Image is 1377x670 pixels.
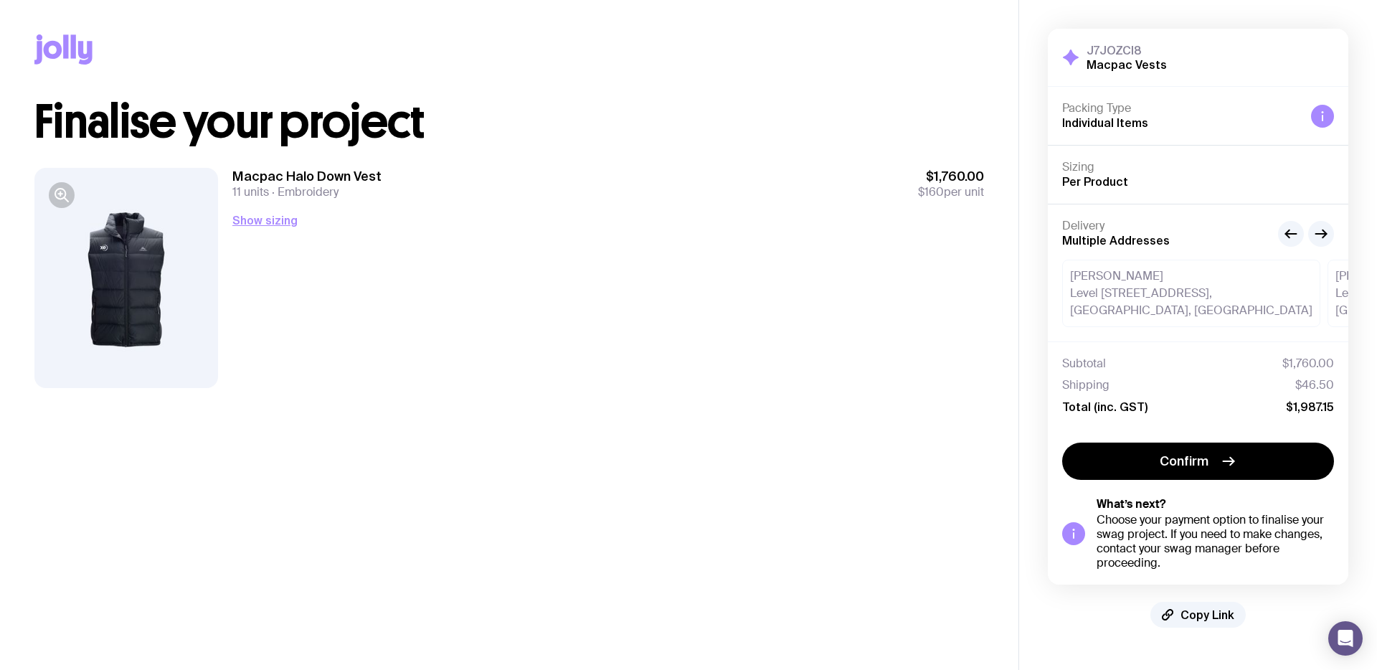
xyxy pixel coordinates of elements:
[1062,234,1170,247] span: Multiple Addresses
[1097,513,1334,570] div: Choose your payment option to finalise your swag project. If you need to make changes, contact yo...
[1160,453,1208,470] span: Confirm
[1062,260,1320,327] div: [PERSON_NAME] Level [STREET_ADDRESS], [GEOGRAPHIC_DATA], [GEOGRAPHIC_DATA]
[1282,357,1334,371] span: $1,760.00
[1062,400,1147,414] span: Total (inc. GST)
[1062,443,1334,480] button: Confirm
[918,184,944,199] span: $160
[1097,497,1334,511] h5: What’s next?
[1087,57,1167,72] h2: Macpac Vests
[1062,116,1148,129] span: Individual Items
[269,184,339,199] span: Embroidery
[1062,378,1109,392] span: Shipping
[1062,357,1106,371] span: Subtotal
[918,185,984,199] span: per unit
[1328,621,1363,656] div: Open Intercom Messenger
[34,99,984,145] h1: Finalise your project
[232,212,298,229] button: Show sizing
[1062,219,1267,233] h4: Delivery
[1087,43,1167,57] h3: J7JOZCI8
[1180,608,1234,622] span: Copy Link
[1286,400,1334,414] span: $1,987.15
[232,168,382,185] h3: Macpac Halo Down Vest
[1295,378,1334,392] span: $46.50
[1062,101,1300,115] h4: Packing Type
[918,168,984,185] span: $1,760.00
[1062,160,1334,174] h4: Sizing
[1062,175,1128,188] span: Per Product
[232,184,269,199] span: 11 units
[1150,602,1246,628] button: Copy Link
